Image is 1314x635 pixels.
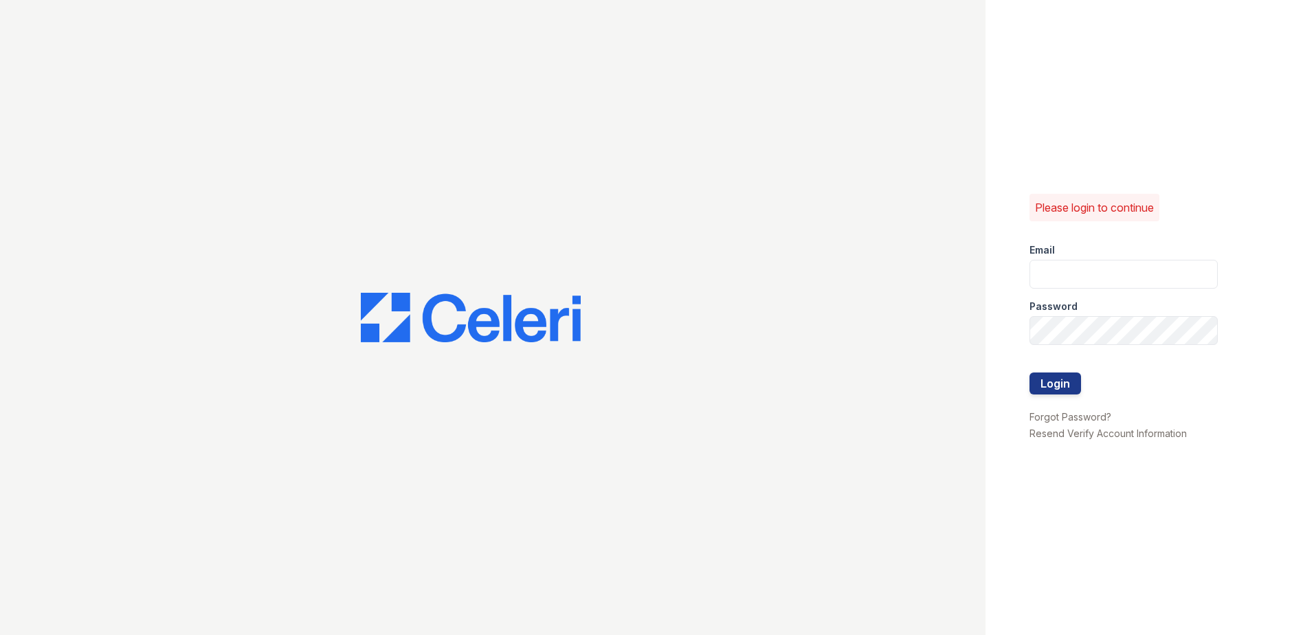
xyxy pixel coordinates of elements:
a: Forgot Password? [1029,411,1111,423]
button: Login [1029,372,1081,394]
label: Email [1029,243,1055,257]
a: Resend Verify Account Information [1029,427,1187,439]
label: Password [1029,300,1078,313]
img: CE_Logo_Blue-a8612792a0a2168367f1c8372b55b34899dd931a85d93a1a3d3e32e68fde9ad4.png [361,293,581,342]
p: Please login to continue [1035,199,1154,216]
